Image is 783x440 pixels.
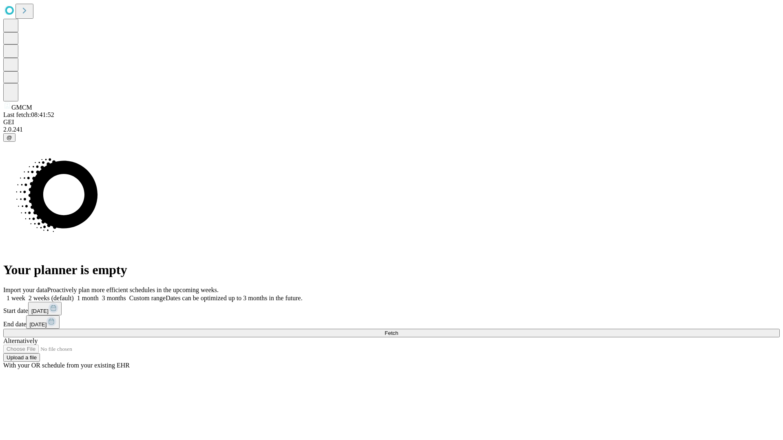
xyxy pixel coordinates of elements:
[102,295,126,301] span: 3 months
[47,286,219,293] span: Proactively plan more efficient schedules in the upcoming weeks.
[29,295,74,301] span: 2 weeks (default)
[3,337,38,344] span: Alternatively
[31,308,49,314] span: [DATE]
[3,353,40,362] button: Upload a file
[3,126,780,133] div: 2.0.241
[3,315,780,329] div: End date
[28,302,62,315] button: [DATE]
[11,104,32,111] span: GMCM
[77,295,99,301] span: 1 month
[3,286,47,293] span: Import your data
[3,302,780,315] div: Start date
[29,321,46,328] span: [DATE]
[3,133,15,142] button: @
[7,295,25,301] span: 1 week
[7,134,12,141] span: @
[3,329,780,337] button: Fetch
[129,295,166,301] span: Custom range
[3,119,780,126] div: GEI
[3,362,130,369] span: With your OR schedule from your existing EHR
[3,262,780,277] h1: Your planner is empty
[166,295,302,301] span: Dates can be optimized up to 3 months in the future.
[3,111,54,118] span: Last fetch: 08:41:52
[26,315,60,329] button: [DATE]
[385,330,398,336] span: Fetch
